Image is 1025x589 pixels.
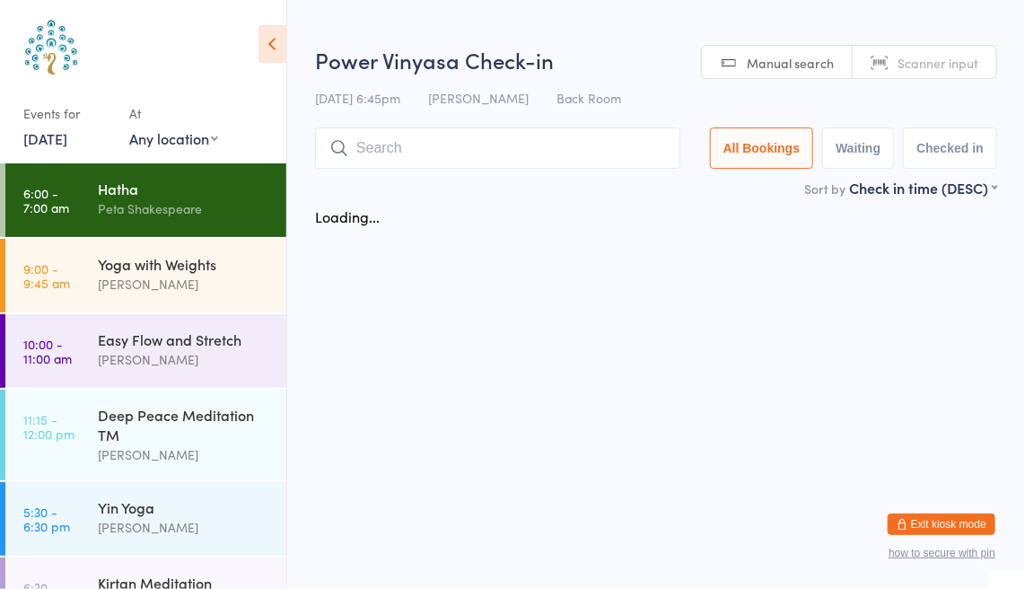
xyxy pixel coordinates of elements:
input: Search [315,127,680,169]
time: 9:00 - 9:45 am [23,261,70,290]
img: Australian School of Meditation & Yoga [18,13,85,81]
span: Scanner input [898,54,978,72]
span: [DATE] 6:45pm [315,89,400,107]
div: Hatha [98,179,271,198]
div: Any location [129,128,218,148]
div: At [129,99,218,128]
div: [PERSON_NAME] [98,274,271,294]
button: Checked in [903,127,997,169]
a: 5:30 -6:30 pmYin Yoga[PERSON_NAME] [5,482,286,556]
div: [PERSON_NAME] [98,349,271,370]
a: 9:00 -9:45 amYoga with Weights[PERSON_NAME] [5,239,286,312]
button: All Bookings [710,127,814,169]
h2: Power Vinyasa Check-in [315,45,997,75]
time: 10:00 - 11:00 am [23,337,72,365]
button: Waiting [822,127,894,169]
div: Peta Shakespeare [98,198,271,219]
div: [PERSON_NAME] [98,444,271,465]
div: [PERSON_NAME] [98,517,271,538]
a: 11:15 -12:00 pmDeep Peace Meditation TM[PERSON_NAME] [5,390,286,480]
div: Yin Yoga [98,497,271,517]
span: Manual search [747,54,834,72]
div: Deep Peace Meditation TM [98,405,271,444]
time: 11:15 - 12:00 pm [23,412,74,441]
div: Yoga with Weights [98,254,271,274]
a: 6:00 -7:00 amHathaPeta Shakespeare [5,163,286,237]
button: how to secure with pin [889,547,995,559]
div: Events for [23,99,111,128]
span: Back Room [556,89,621,107]
button: Exit kiosk mode [888,514,995,535]
div: Easy Flow and Stretch [98,330,271,349]
a: [DATE] [23,128,67,148]
div: Loading... [315,207,380,226]
a: 10:00 -11:00 amEasy Flow and Stretch[PERSON_NAME] [5,314,286,388]
div: Check in time (DESC) [849,178,997,198]
time: 5:30 - 6:30 pm [23,505,70,533]
time: 6:00 - 7:00 am [23,186,69,215]
label: Sort by [804,180,845,198]
span: [PERSON_NAME] [428,89,529,107]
